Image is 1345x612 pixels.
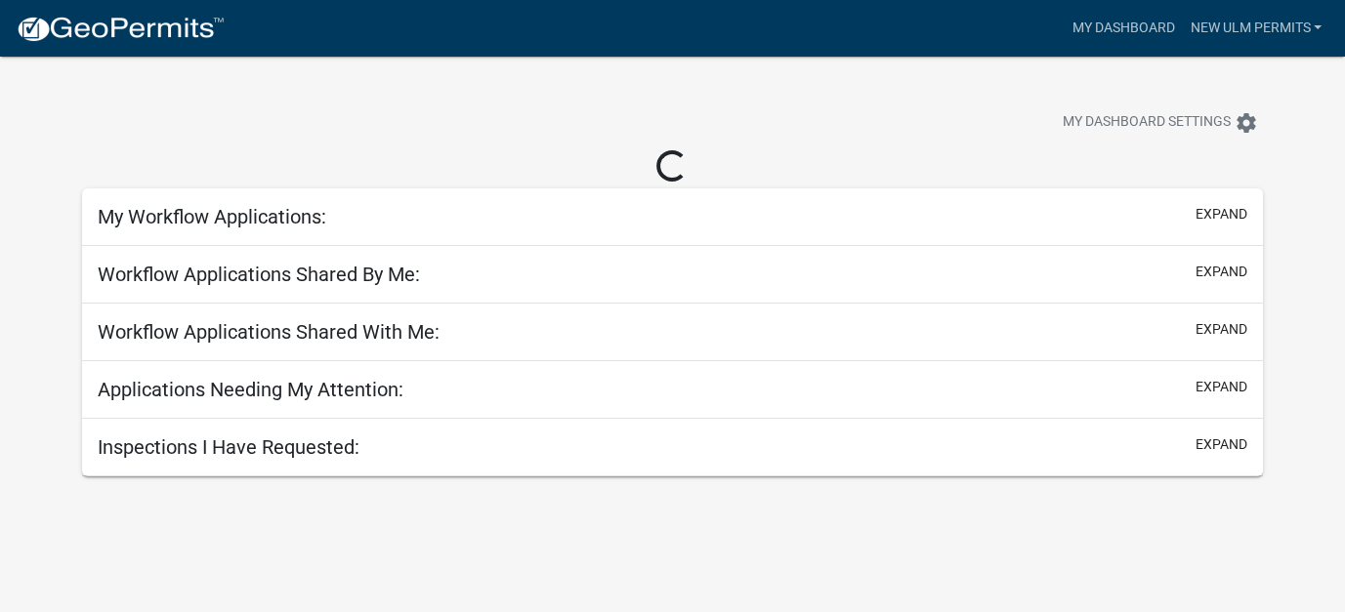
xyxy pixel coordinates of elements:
a: My Dashboard [1064,10,1182,47]
button: expand [1196,377,1247,397]
h5: Workflow Applications Shared By Me: [98,263,420,286]
h5: My Workflow Applications: [98,205,326,228]
h5: Workflow Applications Shared With Me: [98,320,440,344]
a: New Ulm Permits [1182,10,1329,47]
button: expand [1196,319,1247,340]
button: My Dashboard Settingssettings [1047,103,1274,142]
span: My Dashboard Settings [1063,111,1231,135]
h5: Applications Needing My Attention: [98,378,403,401]
button: expand [1196,262,1247,282]
i: settings [1235,111,1258,135]
h5: Inspections I Have Requested: [98,435,359,459]
button: expand [1196,204,1247,224]
button: expand [1196,434,1247,455]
